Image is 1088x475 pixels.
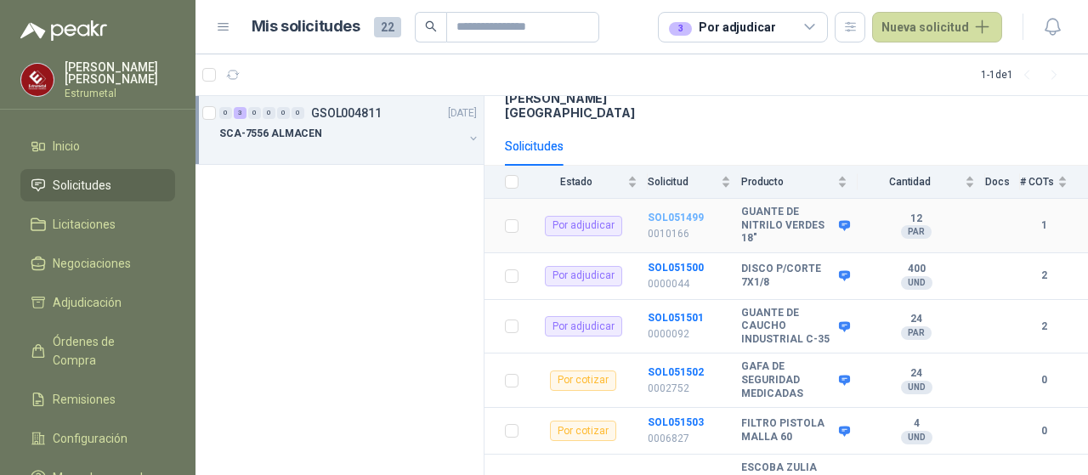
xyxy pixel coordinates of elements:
span: # COTs [1020,176,1054,188]
p: [PERSON_NAME] [PERSON_NAME] [65,61,175,85]
a: SOL051499 [648,212,704,223]
p: SCA-7556 ALMACEN [219,126,322,142]
th: Docs [985,166,1020,199]
span: Estado [529,176,624,188]
a: SOL051501 [648,312,704,324]
span: Configuración [53,429,127,448]
p: 0000044 [648,276,731,292]
div: UND [901,381,932,394]
div: 3 [669,22,692,36]
span: Solicitudes [53,176,111,195]
div: Por cotizar [550,370,616,391]
th: Cantidad [858,166,985,199]
p: 0010166 [648,226,731,242]
div: Por adjudicar [545,266,622,286]
b: DISCO P/CORTE 7X1/8 [741,263,835,289]
span: Adjudicación [53,293,122,312]
b: 2 [1020,319,1068,335]
a: Solicitudes [20,169,175,201]
a: SOL051502 [648,366,704,378]
a: Órdenes de Compra [20,325,175,376]
b: 24 [858,367,975,381]
th: Estado [529,166,648,199]
div: PAR [901,225,932,239]
p: GSOL004811 [311,107,382,119]
span: Órdenes de Compra [53,332,159,370]
img: Company Logo [21,64,54,96]
span: Remisiones [53,390,116,409]
img: Logo peakr [20,20,107,41]
span: Producto [741,176,834,188]
div: Por adjudicar [545,216,622,236]
span: Inicio [53,137,80,156]
div: Por adjudicar [545,316,622,336]
button: Nueva solicitud [872,12,1002,42]
div: Por adjudicar [669,18,775,37]
div: PAR [901,326,932,340]
b: 400 [858,263,975,276]
a: Configuración [20,422,175,455]
div: Solicitudes [505,137,564,156]
div: Por cotizar [550,421,616,441]
b: GAFA DE SEGURIDAD MEDICADAS [741,360,835,400]
b: 24 [858,313,975,326]
a: 0 3 0 0 0 0 GSOL004811[DATE] SCA-7556 ALMACEN [219,103,480,157]
div: 3 [234,107,246,119]
div: UND [901,276,932,290]
b: 0 [1020,423,1068,439]
span: Licitaciones [53,215,116,234]
th: # COTs [1020,166,1088,199]
span: Cantidad [858,176,961,188]
div: UND [901,431,932,444]
p: 0002752 [648,381,731,397]
th: Producto [741,166,858,199]
b: 12 [858,212,975,226]
h1: Mis solicitudes [252,14,360,39]
p: Estrumetal [65,88,175,99]
div: 0 [219,107,232,119]
a: Remisiones [20,383,175,416]
div: 0 [277,107,290,119]
span: Negociaciones [53,254,131,273]
a: Inicio [20,130,175,162]
b: GUANTE DE NITRILO VERDES 18" [741,206,835,246]
a: SOL051500 [648,262,704,274]
b: 4 [858,417,975,431]
a: SOL051503 [648,416,704,428]
p: 0006827 [648,431,731,447]
b: 0 [1020,372,1068,388]
span: Solicitud [648,176,717,188]
span: search [425,20,437,32]
b: 1 [1020,218,1068,234]
div: 0 [292,107,304,119]
div: 0 [263,107,275,119]
div: 1 - 1 de 1 [981,61,1068,88]
b: FILTRO PISTOLA MALLA 60 [741,417,835,444]
p: 0000092 [648,326,731,342]
a: Negociaciones [20,247,175,280]
a: Adjudicación [20,286,175,319]
a: Licitaciones [20,208,175,240]
b: GUANTE DE CAUCHO INDUSTRIAL C-35 [741,307,835,347]
div: 0 [248,107,261,119]
b: 2 [1020,268,1068,284]
span: 22 [374,17,401,37]
th: Solicitud [648,166,741,199]
p: [DATE] [448,105,477,122]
